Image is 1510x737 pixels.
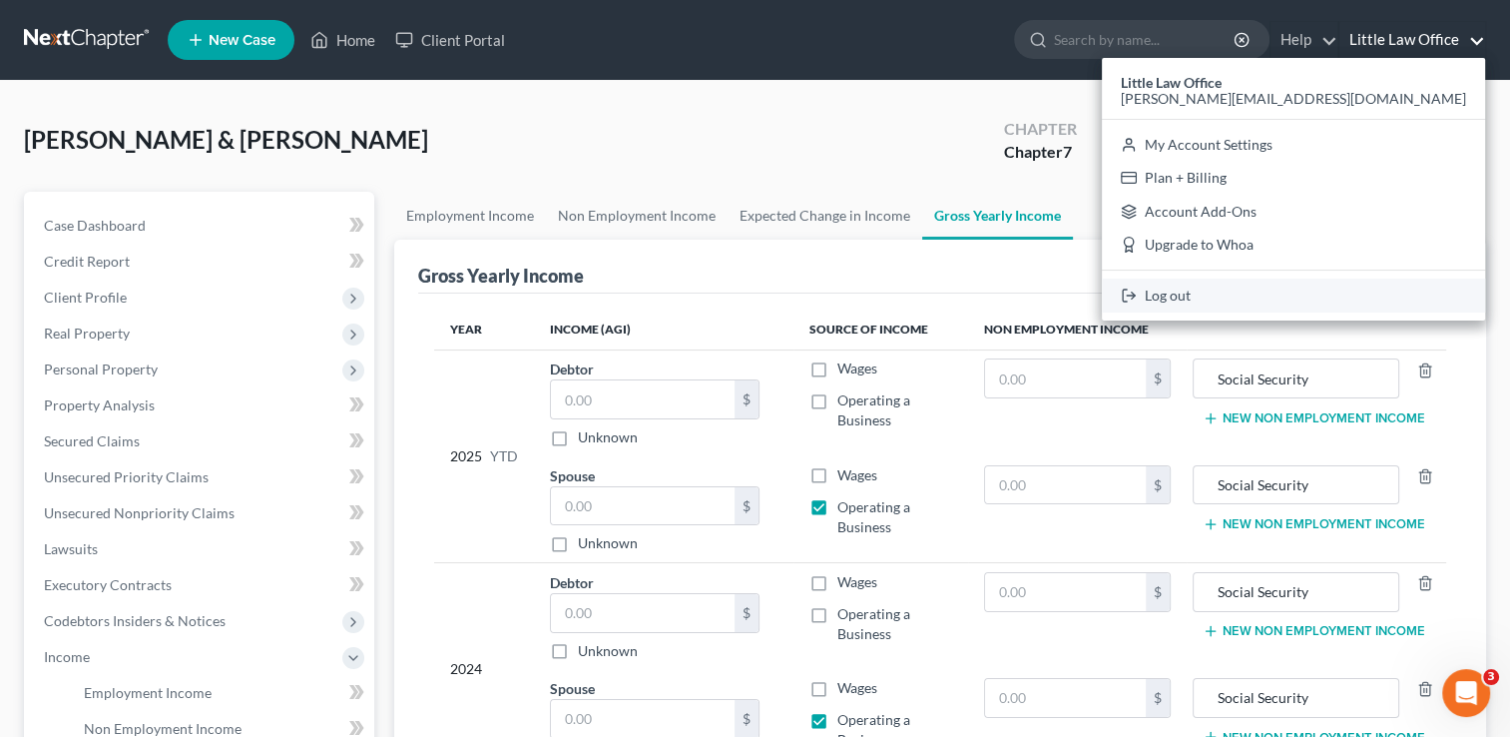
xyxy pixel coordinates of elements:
div: $ [735,487,758,525]
span: New Case [209,33,275,48]
th: Income (AGI) [534,310,793,350]
a: Little Law Office [1339,22,1485,58]
span: Unsecured Nonpriority Claims [44,504,235,521]
th: Source of Income [793,310,968,350]
a: Employment Income [394,192,546,240]
th: Year [434,310,534,350]
div: $ [1146,679,1170,717]
a: Property Analysis [28,387,374,423]
span: Wages [837,573,877,590]
input: 0.00 [551,594,735,632]
span: Wages [837,360,877,376]
button: New Non Employment Income [1203,623,1425,639]
input: 0.00 [985,360,1146,397]
span: 7 [1063,142,1072,161]
span: Case Dashboard [44,217,146,234]
label: Unknown [578,641,638,661]
span: [PERSON_NAME][EMAIL_ADDRESS][DOMAIN_NAME] [1121,90,1466,107]
span: YTD [490,446,518,466]
a: Plan + Billing [1102,161,1485,195]
label: Spouse [550,678,595,699]
label: Spouse [550,465,595,486]
th: Non Employment Income [968,310,1446,350]
div: 2025 [450,359,518,553]
span: Wages [837,679,877,696]
label: Debtor [550,359,594,379]
iframe: Intercom live chat [1442,669,1490,717]
span: Executory Contracts [44,576,172,593]
a: Employment Income [68,675,374,711]
div: $ [1146,466,1170,504]
span: Codebtors Insiders & Notices [44,612,226,629]
a: Client Portal [385,22,515,58]
span: 3 [1483,669,1499,685]
div: Chapter [1004,141,1077,164]
span: Client Profile [44,289,127,306]
a: Expected Change in Income [728,192,922,240]
a: Unsecured Priority Claims [28,459,374,495]
div: $ [735,380,758,418]
a: Secured Claims [28,423,374,459]
div: $ [1146,573,1170,611]
button: New Non Employment Income [1203,410,1425,426]
strong: Little Law Office [1121,74,1222,91]
div: $ [1146,360,1170,397]
a: Case Dashboard [28,208,374,244]
span: Income [44,648,90,665]
a: Lawsuits [28,531,374,567]
div: Chapter [1004,118,1077,141]
input: 0.00 [551,487,735,525]
span: Operating a Business [837,391,910,428]
span: Operating a Business [837,498,910,535]
span: [PERSON_NAME] & [PERSON_NAME] [24,125,428,154]
label: Debtor [550,572,594,593]
a: Executory Contracts [28,567,374,603]
label: Unknown [578,533,638,553]
input: Source of Income [1204,679,1388,717]
input: Search by name... [1054,21,1237,58]
span: Property Analysis [44,396,155,413]
label: Unknown [578,427,638,447]
input: Source of Income [1204,466,1388,504]
a: Home [300,22,385,58]
a: Help [1270,22,1337,58]
a: Credit Report [28,244,374,280]
span: Operating a Business [837,605,910,642]
div: Gross Yearly Income [418,264,584,288]
button: New Non Employment Income [1203,516,1425,532]
span: Personal Property [44,361,158,377]
a: Upgrade to Whoa [1102,229,1485,263]
input: Source of Income [1204,573,1388,611]
a: My Account Settings [1102,128,1485,162]
input: 0.00 [985,466,1146,504]
a: Log out [1102,279,1485,313]
span: Real Property [44,325,130,342]
input: 0.00 [985,679,1146,717]
a: Non Employment Income [546,192,728,240]
div: Little Law Office [1102,58,1485,321]
span: Wages [837,466,877,483]
a: Account Add-Ons [1102,195,1485,229]
a: Unsecured Nonpriority Claims [28,495,374,531]
div: $ [735,594,758,632]
input: Source of Income [1204,360,1388,397]
span: Non Employment Income [84,720,242,737]
span: Credit Report [44,253,130,270]
input: 0.00 [551,380,735,418]
span: Secured Claims [44,432,140,449]
a: Gross Yearly Income [922,192,1073,240]
span: Employment Income [84,684,212,701]
span: Unsecured Priority Claims [44,468,209,485]
input: 0.00 [985,573,1146,611]
span: Lawsuits [44,540,98,557]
